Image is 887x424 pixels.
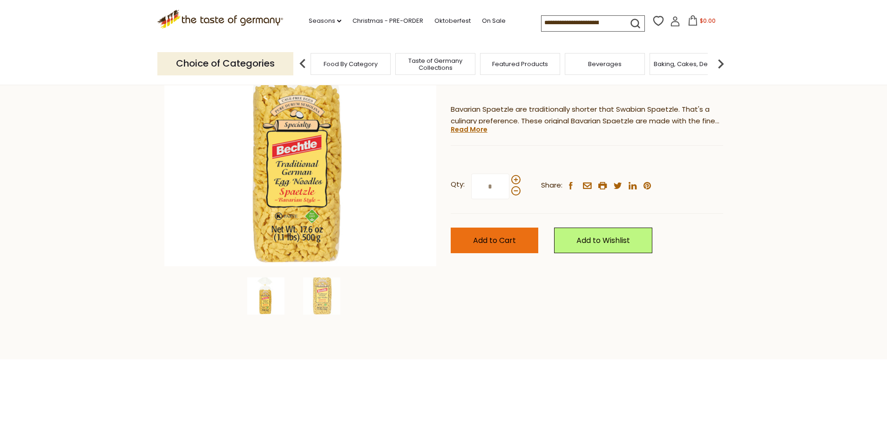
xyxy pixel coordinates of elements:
a: Taste of Germany Collections [398,57,473,71]
span: ( ) [488,77,528,86]
a: Read More [451,125,488,134]
a: Add to Wishlist [554,228,652,253]
a: Seasons [309,16,341,26]
img: Bechtle Egg Spaetzle Bavarian Style - 17.6 oz. [247,277,284,315]
a: Oktoberfest [434,16,471,26]
a: Food By Category [324,61,378,67]
a: 3 Reviews [490,77,525,87]
img: next arrow [711,54,730,73]
button: $0.00 [682,15,722,29]
span: Add to Cart [473,235,516,246]
p: Bavarian Spaetzle are traditionally shorter that Swabian Spaetzle. That's a culinary preference. ... [451,104,723,127]
img: previous arrow [293,54,312,73]
a: Baking, Cakes, Desserts [654,61,726,67]
a: On Sale [482,16,506,26]
img: Bechtle Egg Spaetzle Bavarian Style - 17.6 oz. [303,277,340,315]
a: Christmas - PRE-ORDER [352,16,423,26]
a: Featured Products [492,61,548,67]
strong: Qty: [451,179,465,190]
span: $0.00 [700,17,716,25]
input: Qty: [471,174,509,199]
button: Add to Cart [451,228,538,253]
span: Share: [541,180,562,191]
a: Beverages [588,61,622,67]
p: Choice of Categories [157,52,293,75]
